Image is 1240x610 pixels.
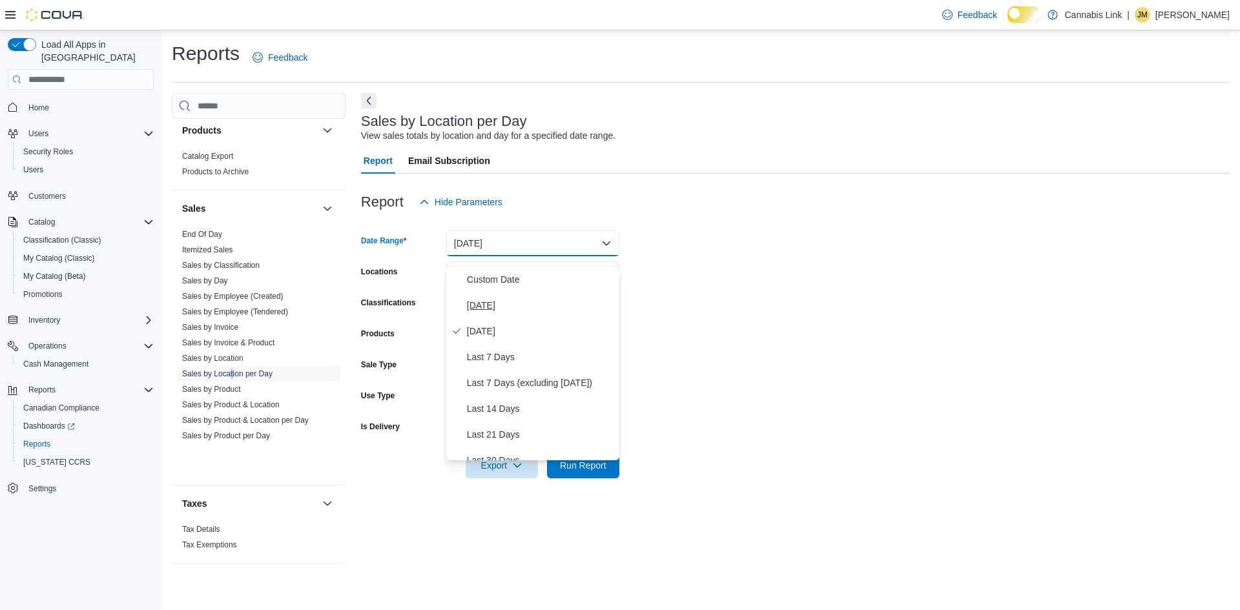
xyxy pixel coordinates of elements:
button: Reports [3,381,159,399]
h1: Reports [172,41,240,66]
span: Classification (Classic) [18,232,154,248]
button: Settings [3,479,159,498]
span: Feedback [268,51,307,64]
span: Sales by Invoice [182,322,238,332]
span: Last 7 Days [467,349,614,365]
a: Classification (Classic) [18,232,107,248]
a: Sales by Invoice & Product [182,338,274,347]
span: My Catalog (Classic) [23,253,95,263]
button: Reports [23,382,61,398]
img: Cova [26,8,84,21]
a: Home [23,100,54,116]
a: Products to Archive [182,167,249,176]
button: Cash Management [13,355,159,373]
span: Home [28,103,49,113]
span: Reports [23,382,154,398]
button: Inventory [23,312,65,328]
span: Promotions [18,287,154,302]
a: Sales by Location [182,354,243,363]
a: Sales by Invoice [182,323,238,332]
span: Sales by Product & Location per Day [182,415,309,425]
a: Sales by Product & Location [182,400,280,409]
a: Tax Exemptions [182,540,237,549]
button: Users [3,125,159,143]
button: Products [320,123,335,138]
label: Locations [361,267,398,277]
span: Export [473,452,530,478]
span: Report [364,148,393,174]
a: Sales by Location per Day [182,369,273,378]
span: Dark Mode [1008,23,1008,24]
span: Promotions [23,289,63,300]
span: Sales by Location per Day [182,369,273,379]
div: View sales totals by location and day for a specified date range. [361,129,615,143]
button: Users [13,161,159,179]
span: Inventory [23,312,154,328]
span: Hide Parameters [435,196,502,208]
span: My Catalog (Beta) [18,269,154,284]
span: My Catalog (Classic) [18,250,154,266]
button: Catalog [23,214,60,230]
span: Email Subscription [408,148,490,174]
span: Sales by Employee (Tendered) [182,307,288,317]
button: Operations [23,338,72,354]
a: Itemized Sales [182,245,233,254]
span: Sales by Invoice & Product [182,338,274,348]
button: [US_STATE] CCRS [13,453,159,471]
a: Dashboards [18,418,80,434]
button: Canadian Compliance [13,399,159,417]
div: Jewel MacDonald [1135,7,1150,23]
span: End Of Day [182,229,222,239]
span: Tax Exemptions [182,540,237,550]
div: Products [172,148,346,190]
label: Sale Type [361,360,397,370]
span: Operations [28,341,67,351]
a: Dashboards [13,417,159,435]
span: Catalog [23,214,154,230]
span: Security Roles [23,147,73,157]
button: My Catalog (Beta) [13,267,159,285]
span: Sales by Product & Location [182,400,280,410]
button: Customers [3,187,159,205]
a: Sales by Product & Location per Day [182,416,309,425]
a: Tax Details [182,525,220,534]
button: Products [182,124,317,137]
div: Sales [172,227,346,485]
button: My Catalog (Classic) [13,249,159,267]
label: Use Type [361,391,395,401]
div: Select listbox [446,267,619,460]
label: Is Delivery [361,422,400,432]
span: Last 7 Days (excluding [DATE]) [467,375,614,391]
button: Taxes [320,496,335,511]
a: Promotions [18,287,68,302]
a: Canadian Compliance [18,400,105,416]
span: Users [23,126,154,141]
button: Catalog [3,213,159,231]
a: End Of Day [182,230,222,239]
a: Sales by Employee (Created) [182,292,284,301]
h3: Sales by Location per Day [361,114,527,129]
span: Canadian Compliance [23,403,99,413]
span: Feedback [958,8,997,21]
button: [DATE] [446,230,619,256]
span: Sales by Product per Day [182,431,270,441]
span: Reports [18,436,154,452]
a: Feedback [247,45,313,70]
button: Export [466,452,538,478]
span: [DATE] [467,323,614,339]
a: Sales by Day [182,276,228,285]
label: Classifications [361,298,416,308]
span: Last 21 Days [467,427,614,442]
span: Load All Apps in [GEOGRAPHIC_DATA] [36,38,154,64]
span: Users [28,128,48,139]
span: Catalog [28,217,55,227]
button: Classification (Classic) [13,231,159,249]
span: Sales by Product [182,384,241,394]
h3: Products [182,124,222,137]
span: [US_STATE] CCRS [23,457,90,467]
h3: Report [361,194,404,210]
button: Hide Parameters [414,189,508,215]
a: Cash Management [18,356,94,372]
p: [PERSON_NAME] [1155,7,1230,23]
a: Customers [23,188,71,204]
